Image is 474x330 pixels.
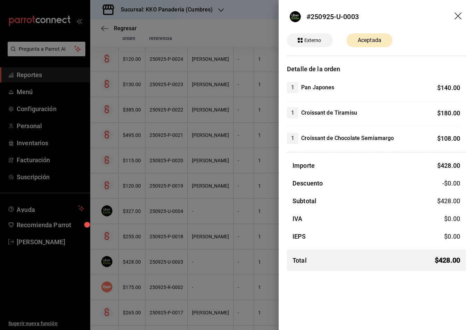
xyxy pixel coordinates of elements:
h3: Subtotal [293,196,316,206]
span: $ 180.00 [437,109,460,117]
h3: IVA [293,214,302,223]
span: $ 0.00 [444,233,460,240]
span: Aceptada [354,36,386,44]
span: $ 140.00 [437,84,460,91]
span: $ 428.00 [437,162,460,169]
span: $ 0.00 [444,215,460,222]
span: 1 [287,83,298,92]
span: -$0.00 [442,179,460,188]
h4: Croissant de Tiramisu [301,109,357,117]
h3: Descuento [293,179,323,188]
h3: Detalle de la orden [287,64,466,74]
span: 1 [287,109,298,117]
div: #250925-U-0003 [306,11,359,22]
h4: Croissant de Chocolate Semiamargo [301,134,394,142]
span: Externo [302,37,324,44]
h3: Total [293,256,307,265]
span: $ 108.00 [437,135,460,142]
span: 1 [287,134,298,142]
span: $ 428.00 [437,197,460,205]
button: drag [455,13,463,21]
h3: Importe [293,161,315,170]
span: $ 428.00 [435,255,460,265]
h3: IEPS [293,232,306,241]
h4: Pan Japones [301,83,334,92]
